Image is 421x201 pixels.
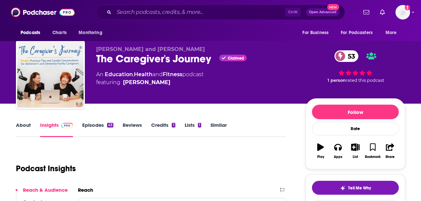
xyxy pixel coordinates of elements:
[405,5,410,10] svg: Add a profile image
[395,5,410,20] span: Logged in as SusanHershberg
[198,123,201,127] div: 1
[78,187,93,193] h2: Reach
[341,50,358,62] span: 53
[365,155,381,159] div: Bookmark
[16,26,49,39] button: open menu
[395,5,410,20] img: User Profile
[21,28,40,37] span: Podcasts
[312,181,399,195] button: tell me why sparkleTell Me Why
[123,122,142,137] a: Reviews
[134,71,152,77] a: Health
[123,78,170,86] a: [PERSON_NAME]
[16,164,76,174] h1: Podcast Insights
[74,26,111,39] button: open menu
[382,139,399,163] button: Share
[312,139,329,163] button: Play
[309,11,336,14] span: Open Advanced
[52,28,67,37] span: Charts
[185,122,201,137] a: Lists1
[16,187,68,199] button: Reach & Audience
[82,122,113,137] a: Episodes43
[96,78,204,86] span: featuring
[298,26,337,39] button: open menu
[48,26,71,39] a: Charts
[23,187,68,193] p: Reach & Audience
[16,122,31,137] a: About
[341,28,373,37] span: For Podcasters
[172,123,175,127] div: 1
[329,139,346,163] button: Apps
[327,4,339,10] span: New
[334,50,358,62] a: 53
[306,8,339,16] button: Open AdvancedNew
[11,6,75,19] img: Podchaser - Follow, Share and Rate Podcasts
[353,155,358,159] div: List
[133,71,134,77] span: ,
[317,155,324,159] div: Play
[210,122,227,137] a: Similar
[328,78,346,83] span: 1 person
[386,155,394,159] div: Share
[336,26,382,39] button: open menu
[152,71,163,77] span: and
[312,105,399,119] button: Follow
[361,7,372,18] a: Show notifications dropdown
[381,26,405,39] button: open menu
[377,7,388,18] a: Show notifications dropdown
[312,122,399,135] div: Rate
[386,28,397,37] span: More
[364,139,381,163] button: Bookmark
[228,57,244,60] span: Claimed
[40,122,73,137] a: InsightsPodchaser Pro
[17,41,84,108] img: The Caregiver's Journey
[395,5,410,20] button: Show profile menu
[302,28,329,37] span: For Business
[96,71,204,86] div: An podcast
[96,46,205,52] span: [PERSON_NAME] and [PERSON_NAME]
[114,7,285,18] input: Search podcasts, credits, & more...
[79,28,102,37] span: Monitoring
[334,155,342,159] div: Apps
[347,139,364,163] button: List
[96,5,345,20] div: Search podcasts, credits, & more...
[348,185,371,191] span: Tell Me Why
[346,78,384,83] span: rated this podcast
[285,8,301,17] span: Ctrl K
[340,185,345,191] img: tell me why sparkle
[151,122,175,137] a: Credits1
[105,71,133,77] a: Education
[163,71,182,77] a: Fitness
[306,46,405,87] div: 53 1 personrated this podcast
[107,123,113,127] div: 43
[61,123,73,128] img: Podchaser Pro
